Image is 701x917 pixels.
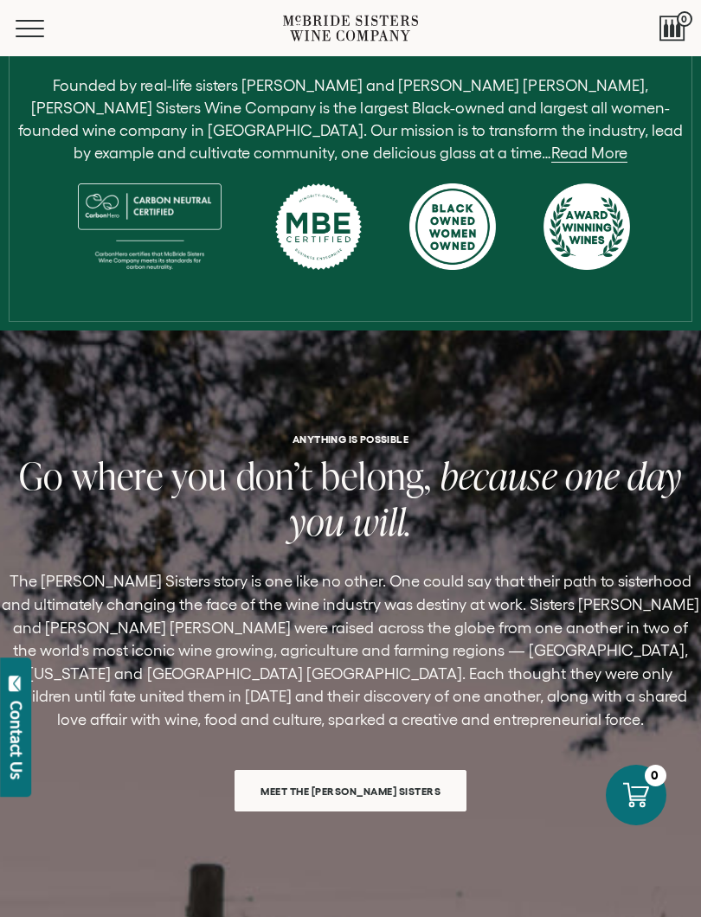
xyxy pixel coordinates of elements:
p: Founded by real-life sisters [PERSON_NAME] and [PERSON_NAME] [PERSON_NAME], [PERSON_NAME] Sisters... [13,74,688,164]
span: don’t [236,450,313,501]
div: 0 [645,765,666,786]
span: you [289,496,344,547]
span: because [441,450,557,501]
span: belong, [321,450,432,501]
a: Meet the [PERSON_NAME] Sisters [235,770,466,811]
span: Go [19,450,63,501]
button: Mobile Menu Trigger [16,20,78,37]
span: 0 [677,11,692,27]
span: where [72,450,164,501]
span: one [565,450,619,501]
span: Meet the [PERSON_NAME] Sisters [240,774,461,808]
h6: ANYTHING IS POSSIBLE [293,433,408,445]
span: day [627,450,681,501]
div: Contact Us [8,701,25,779]
a: Read More [551,144,627,163]
span: will. [353,496,412,547]
span: you [171,450,227,501]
